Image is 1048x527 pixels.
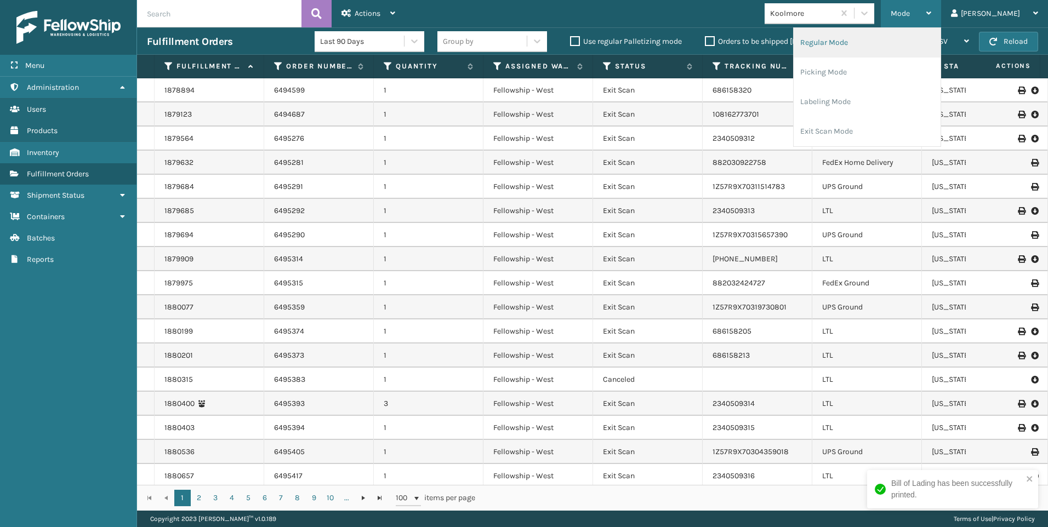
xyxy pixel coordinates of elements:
td: [US_STATE] [922,175,1032,199]
label: Assigned Warehouse [505,61,572,71]
a: 1879123 [164,109,192,120]
li: Labeling Mode [794,87,941,117]
td: 2340509315 [703,416,812,440]
a: 1879684 [164,181,194,192]
td: 2340509316 [703,464,812,488]
td: 6495383 [264,368,374,392]
td: 6495373 [264,343,374,368]
td: [US_STATE] [922,247,1032,271]
td: 1 [374,464,483,488]
td: [US_STATE] [922,199,1032,223]
i: Pull BOL [1031,133,1038,144]
td: [US_STATE] [922,319,1032,343]
td: Exit Scan [593,416,703,440]
td: [PHONE_NUMBER] [703,247,812,271]
label: Tracking Number [725,61,791,71]
td: [US_STATE] [922,271,1032,295]
td: [US_STATE] [922,464,1032,488]
td: 6495417 [264,464,374,488]
span: Actions [961,57,1038,75]
td: Exit Scan [593,78,703,102]
td: LTL [812,392,922,416]
td: [US_STATE] [922,151,1032,175]
td: LTL [812,464,922,488]
div: Group by [443,36,474,47]
a: 882030922758 [713,158,766,167]
td: 686158320 [703,78,812,102]
td: 6495315 [264,271,374,295]
td: 1 [374,368,483,392]
td: Fellowship - West [483,440,593,464]
a: 4 [224,490,240,506]
td: 1 [374,78,483,102]
div: 1 - 100 of 2754 items [491,492,1036,503]
i: Print BOL [1018,352,1024,359]
td: 2340509313 [703,199,812,223]
td: Exit Scan [593,271,703,295]
td: Exit Scan [593,127,703,151]
a: Go to the next page [355,490,372,506]
a: 1879909 [164,254,193,265]
a: 1880657 [164,471,194,482]
a: 1880403 [164,422,195,433]
span: Go to the next page [359,494,368,502]
a: 7 [273,490,289,506]
span: 100 [396,492,412,503]
td: 2340509314 [703,392,812,416]
td: 6495290 [264,223,374,247]
td: Fellowship - West [483,416,593,440]
td: Fellowship - West [483,295,593,319]
td: Exit Scan [593,102,703,127]
td: 1 [374,271,483,295]
td: 686158213 [703,343,812,368]
td: 6495359 [264,295,374,319]
td: FedEx Ground [812,271,922,295]
a: 1880315 [164,374,193,385]
span: Go to the last page [375,494,384,502]
a: 1 [174,490,191,506]
i: Pull BOL [1031,350,1038,361]
td: 1 [374,416,483,440]
a: 1879564 [164,133,193,144]
span: items per page [396,490,476,506]
i: Print BOL [1018,135,1024,142]
a: 9 [306,490,322,506]
td: Exit Scan [593,199,703,223]
div: Bill of Lading has been successfully printed. [891,478,1023,501]
i: Print BOL [1018,328,1024,335]
p: Copyright 2023 [PERSON_NAME]™ v 1.0.189 [150,511,276,527]
td: 1 [374,440,483,464]
td: [US_STATE] [922,223,1032,247]
td: Exit Scan [593,319,703,343]
i: Pull BOL [1031,422,1038,433]
button: close [1026,474,1034,485]
span: Users [27,105,46,114]
a: 6 [257,490,273,506]
td: Fellowship - West [483,343,593,368]
i: Print BOL [1018,255,1024,263]
i: Print Label [1031,159,1038,167]
div: Koolmore [770,8,835,19]
td: 6495374 [264,319,374,343]
td: 6494687 [264,102,374,127]
label: Status [615,61,681,71]
td: 108162773701 [703,102,812,127]
a: 1Z57R9X70311514783 [713,182,785,191]
i: Pull BOL [1031,374,1038,385]
li: Picking Mode [794,58,941,87]
td: UPS Ground [812,295,922,319]
td: 1 [374,247,483,271]
td: Fellowship - West [483,102,593,127]
td: Exit Scan [593,223,703,247]
td: Fellowship - West [483,319,593,343]
td: Exit Scan [593,440,703,464]
td: LTL [812,343,922,368]
td: 1 [374,199,483,223]
td: 1 [374,175,483,199]
td: UPS Ground [812,175,922,199]
a: 5 [240,490,257,506]
td: Fellowship - West [483,223,593,247]
td: 6495405 [264,440,374,464]
a: 2 [191,490,207,506]
a: 1879685 [164,205,194,216]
